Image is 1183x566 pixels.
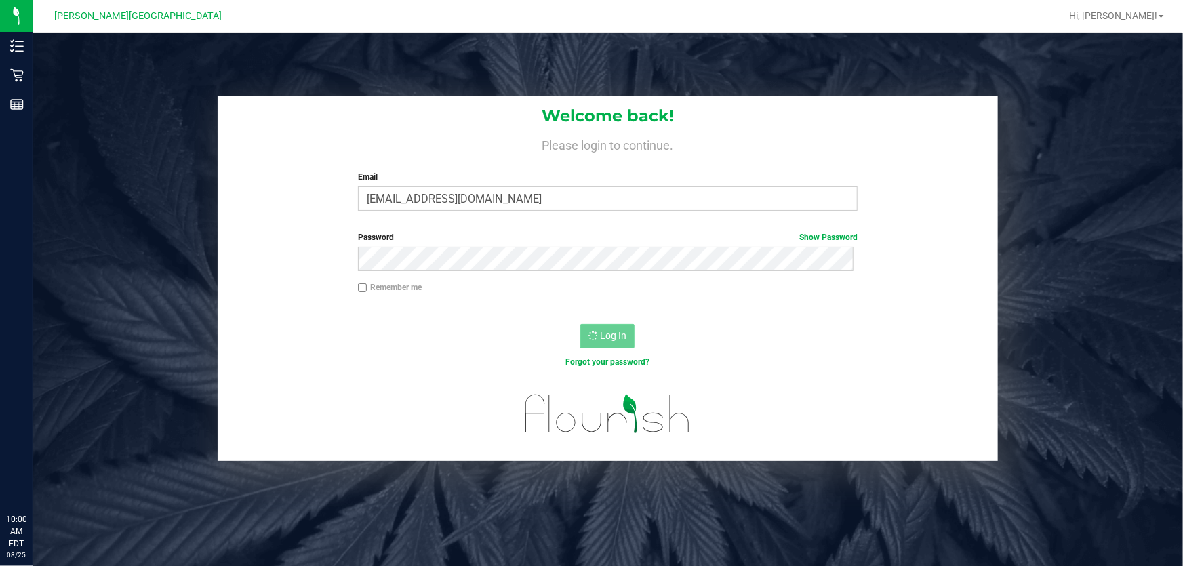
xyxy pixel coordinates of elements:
label: Email [358,171,858,183]
a: Show Password [799,233,858,242]
p: 08/25 [6,550,26,560]
h1: Welcome back! [218,107,998,125]
inline-svg: Inventory [10,39,24,53]
h4: Please login to continue. [218,136,998,152]
span: Hi, [PERSON_NAME]! [1069,10,1157,21]
button: Log In [580,324,635,348]
label: Remember me [358,281,422,294]
a: Forgot your password? [565,357,649,367]
p: 10:00 AM EDT [6,513,26,550]
inline-svg: Retail [10,68,24,82]
inline-svg: Reports [10,98,24,111]
img: flourish_logo.svg [510,382,706,445]
span: Log In [600,330,626,341]
span: [PERSON_NAME][GEOGRAPHIC_DATA] [55,10,222,22]
span: Password [358,233,394,242]
input: Remember me [358,283,367,293]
